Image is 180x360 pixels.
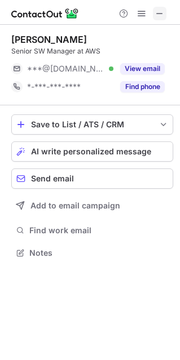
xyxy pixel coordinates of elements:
[30,201,120,210] span: Add to email campaign
[11,141,173,162] button: AI write personalized message
[11,114,173,135] button: save-profile-one-click
[31,147,151,156] span: AI write personalized message
[11,195,173,216] button: Add to email campaign
[120,81,165,92] button: Reveal Button
[11,245,173,261] button: Notes
[29,248,169,258] span: Notes
[11,46,173,56] div: Senior SW Manager at AWS
[11,34,87,45] div: [PERSON_NAME]
[31,120,153,129] div: Save to List / ATS / CRM
[120,63,165,74] button: Reveal Button
[29,225,169,235] span: Find work email
[11,7,79,20] img: ContactOut v5.3.10
[31,174,74,183] span: Send email
[27,64,105,74] span: ***@[DOMAIN_NAME]
[11,168,173,189] button: Send email
[11,223,173,238] button: Find work email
